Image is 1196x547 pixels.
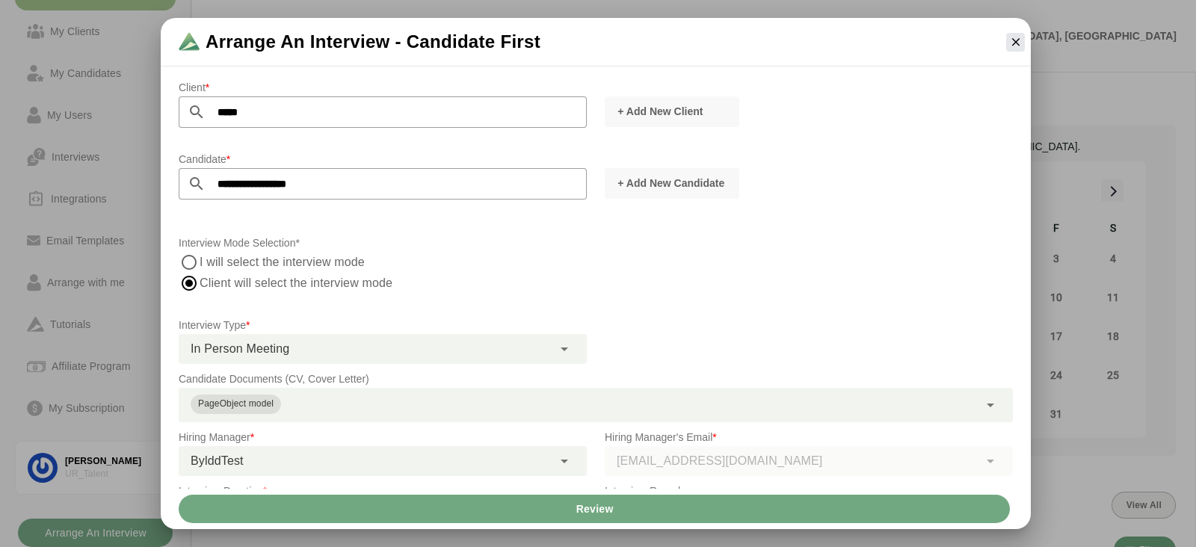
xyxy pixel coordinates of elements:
span: Arrange an Interview - Candidate First [206,30,540,54]
button: + Add New Client [605,96,739,127]
label: Client will select the interview mode [200,273,395,294]
button: Review [179,495,1010,523]
p: Client [179,78,587,96]
p: Candidate Documents (CV, Cover Letter) [179,370,1013,388]
span: BylddTest [191,451,244,471]
p: Hiring Manager's Email [605,428,1013,446]
span: + Add New Candidate [617,176,724,191]
button: + Add New Candidate [605,168,739,199]
p: Interview Duration [179,482,587,500]
span: Review [575,495,613,523]
p: Candidate [179,150,587,168]
div: PageObject model [198,397,274,412]
p: Interview Mode Selection* [179,234,1013,252]
label: I will select the interview mode [200,252,366,273]
span: + Add New Client [617,104,703,119]
span: In Person Meeting [191,339,289,359]
p: Interview Round [605,482,1013,500]
p: Interview Type [179,316,587,334]
p: Hiring Manager [179,428,587,446]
